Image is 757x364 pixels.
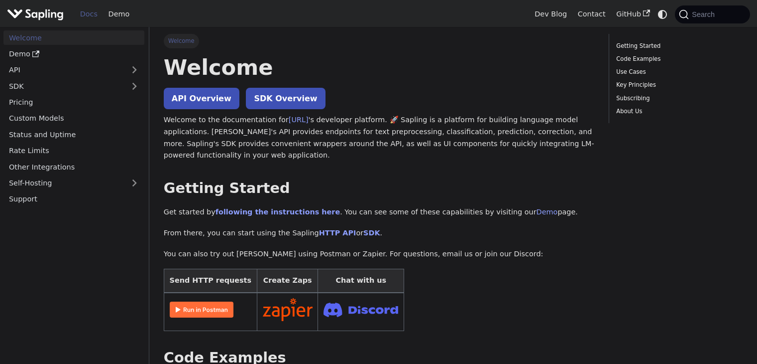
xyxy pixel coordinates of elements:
[75,6,103,22] a: Docs
[319,229,356,237] a: HTTP API
[164,206,594,218] p: Get started by . You can see some of these capabilities by visiting our page.
[611,6,655,22] a: GitHub
[3,79,124,93] a: SDK
[3,111,144,126] a: Custom Models
[216,208,340,216] a: following the instructions here
[263,298,313,321] img: Connect in Zapier
[164,88,239,109] a: API Overview
[318,269,404,293] th: Chat with us
[616,54,739,64] a: Code Examples
[164,34,199,48] span: Welcome
[529,6,572,22] a: Dev Blog
[7,7,64,21] img: Sapling.ai
[164,34,594,48] nav: Breadcrumbs
[164,227,594,239] p: From there, you can start using the Sapling or .
[3,192,144,206] a: Support
[616,94,739,103] a: Subscribing
[164,54,594,81] h1: Welcome
[170,302,233,318] img: Run in Postman
[324,300,398,320] img: Join Discord
[7,7,67,21] a: Sapling.aiSapling.ai
[164,180,594,197] h2: Getting Started
[675,5,750,23] button: Search (Command+K)
[3,127,144,142] a: Status and Uptime
[655,7,670,21] button: Switch between dark and light mode (currently system mode)
[3,176,144,190] a: Self-Hosting
[246,88,325,109] a: SDK Overview
[257,269,318,293] th: Create Zaps
[3,160,144,174] a: Other Integrations
[124,63,144,77] button: Expand sidebar category 'API'
[124,79,144,93] button: Expand sidebar category 'SDK'
[3,95,144,110] a: Pricing
[3,63,124,77] a: API
[164,114,594,162] p: Welcome to the documentation for 's developer platform. 🚀 Sapling is a platform for building lang...
[103,6,135,22] a: Demo
[616,80,739,90] a: Key Principles
[289,116,309,124] a: [URL]
[3,30,144,45] a: Welcome
[689,10,721,18] span: Search
[363,229,380,237] a: SDK
[164,269,257,293] th: Send HTTP requests
[616,107,739,116] a: About Us
[572,6,611,22] a: Contact
[164,248,594,260] p: You can also try out [PERSON_NAME] using Postman or Zapier. For questions, email us or join our D...
[3,144,144,158] a: Rate Limits
[616,41,739,51] a: Getting Started
[537,208,558,216] a: Demo
[616,67,739,77] a: Use Cases
[3,47,144,61] a: Demo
